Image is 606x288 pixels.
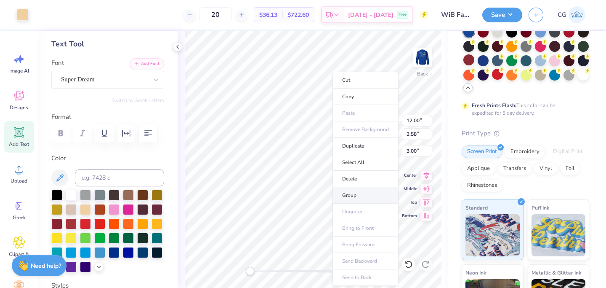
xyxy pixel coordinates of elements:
span: Clipart & logos [5,251,33,264]
span: Metallic & Glitter Ink [532,268,581,277]
li: Duplicate [332,138,399,154]
span: [DATE] - [DATE] [348,11,393,19]
li: Delete [332,171,399,187]
li: Cut [332,72,399,89]
span: $722.60 [287,11,309,19]
div: Back [417,70,428,78]
img: Puff Ink [532,214,586,256]
span: Bottom [402,213,417,219]
div: Rhinestones [462,179,502,192]
label: Font [51,58,64,68]
img: Chloe Guttmann [569,6,585,23]
label: Format [51,112,164,122]
div: Transfers [498,162,532,175]
label: Color [51,153,164,163]
div: Vinyl [534,162,558,175]
div: This color can be expedited for 5 day delivery. [472,102,575,117]
button: Save [482,8,522,22]
span: Center [402,172,417,179]
li: Select All [332,154,399,171]
div: Print Type [462,129,589,138]
input: – – [199,7,232,22]
span: Designs [10,104,28,111]
input: Untitled Design [435,6,476,23]
strong: Need help? [31,262,61,270]
span: Greek [13,214,26,221]
div: Foil [560,162,580,175]
span: Image AI [9,67,29,74]
li: Copy [332,89,399,105]
img: Back [414,49,431,66]
div: Text Tool [51,38,164,50]
span: Standard [465,203,488,212]
span: Puff Ink [532,203,549,212]
div: Embroidery [505,145,545,158]
span: Add Text [9,141,29,148]
span: Upload [11,178,27,184]
span: Free [399,12,407,18]
li: Group [332,187,399,204]
button: Switch to Greek Letters [112,97,164,104]
span: Top [402,199,417,206]
div: Digital Print [548,145,588,158]
span: $36.13 [259,11,277,19]
span: Middle [402,186,417,192]
img: Standard [465,214,520,256]
div: Applique [462,162,495,175]
button: Add Font [130,58,164,69]
a: CG [554,6,589,23]
div: Accessibility label [246,267,254,275]
strong: Fresh Prints Flash: [472,102,516,109]
input: e.g. 7428 c [75,170,164,186]
span: CG [558,10,566,20]
div: Screen Print [462,145,502,158]
span: Neon Ink [465,268,486,277]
